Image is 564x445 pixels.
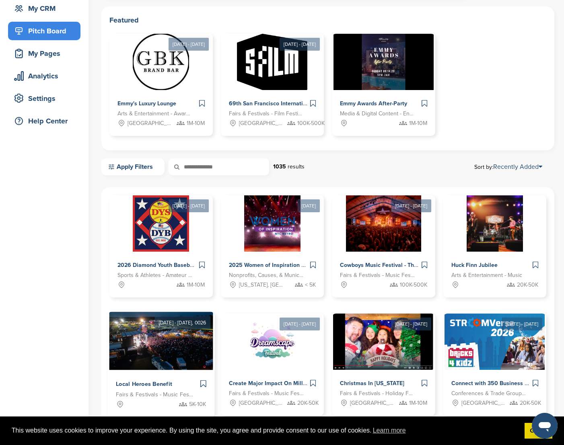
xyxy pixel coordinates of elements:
[443,195,547,297] a: Sponsorpitch & Huck Finn Jubilee Arts & Entertainment - Music 20K-50K
[12,91,80,106] div: Settings
[239,281,286,289] span: [US_STATE], [GEOGRAPHIC_DATA]
[461,399,508,408] span: [GEOGRAPHIC_DATA]
[305,281,316,289] span: < 5K
[117,109,193,118] span: Arts & Entertainment - Award Show
[109,312,213,370] img: Sponsorpitch &
[169,199,209,212] div: [DATE] - [DATE]
[346,195,421,252] img: Sponsorpitch &
[340,100,407,107] span: Emmy Awards After-Party
[117,262,294,269] span: 2026 Diamond Youth Baseball & Softball World Series Sponsorships
[332,34,435,136] a: Sponsorpitch & Emmy Awards After-Party Media & Digital Content - Entertainment 1M-10M
[239,399,286,408] span: [GEOGRAPHIC_DATA], [GEOGRAPHIC_DATA]
[391,318,431,330] div: [DATE] - [DATE]
[116,381,172,388] span: Local Heroes Benefit
[133,195,189,252] img: Sponsorpitch &
[409,399,427,408] span: 1M-10M
[117,100,176,107] span: Emmy's Luxury Lounge
[229,100,349,107] span: 69th San Francisco International Film Festival
[8,22,80,40] a: Pitch Board
[443,301,547,416] a: [DATE] - [DATE] Sponsorpitch & Connect with 350 Business Leaders in Education | StroomVerse 2026 ...
[502,318,542,330] div: [DATE] - [DATE]
[451,262,498,269] span: Huck Finn Jubilee
[237,34,307,90] img: Sponsorpitch &
[128,119,174,128] span: [GEOGRAPHIC_DATA], [GEOGRAPHIC_DATA]
[116,390,193,400] span: Fairs & Festivals - Music Festival
[391,199,431,212] div: [DATE] - [DATE]
[532,413,558,439] iframe: Button to launch messaging window
[297,399,319,408] span: 20K-50K
[187,281,205,289] span: 1M-10M
[8,112,80,130] a: Help Center
[108,299,214,418] a: [DATE] - [DATE], 0026 Sponsorpitch & Local Heroes Benefit Fairs & Festivals - Music Festival 5K-10K
[229,109,304,118] span: Fairs & Festivals - Film Festival
[221,183,324,297] a: [DATE] Sponsorpitch & 2025 Women of Inspiration Awards Sponsorship Nonprofits, Causes, & Municipa...
[340,262,561,269] span: Cowboys Music Festival - The Largest 11 Day Music Festival in [GEOGRAPHIC_DATA]
[298,199,320,212] div: [DATE]
[101,158,165,175] a: Apply Filters
[133,34,189,90] img: Sponsorpitch &
[221,21,324,136] a: [DATE] - [DATE] Sponsorpitch & 69th San Francisco International Film Festival Fairs & Festivals -...
[8,89,80,108] a: Settings
[229,262,354,269] span: 2025 Women of Inspiration Awards Sponsorship
[372,424,407,437] a: learn more about cookies
[187,119,205,128] span: 1M-10M
[12,114,80,128] div: Help Center
[12,424,518,437] span: This website uses cookies to improve your experience. By using the site, you agree and provide co...
[221,301,324,416] a: [DATE] - [DATE] Sponsorpitch & Create Major Impact On Millienials and Genz With Dreamscape Music ...
[154,316,210,329] div: [DATE] - [DATE], 0026
[445,314,545,370] img: Sponsorpitch &
[12,1,80,16] div: My CRM
[229,389,304,398] span: Fairs & Festivals - Music Festival
[333,314,434,370] img: Sponsorpitch &
[451,271,522,280] span: Arts & Entertainment - Music
[474,164,542,170] span: Sort by:
[239,119,286,128] span: [GEOGRAPHIC_DATA], [GEOGRAPHIC_DATA]
[244,314,301,370] img: Sponsorpitch &
[280,38,320,51] div: [DATE] - [DATE]
[297,119,325,128] span: 100K-500K
[493,163,542,171] a: Recently Added
[229,271,304,280] span: Nonprofits, Causes, & Municipalities - Professional Development
[400,281,427,289] span: 100K-500K
[12,24,80,38] div: Pitch Board
[169,38,209,51] div: [DATE] - [DATE]
[280,318,320,330] div: [DATE] - [DATE]
[525,423,552,439] a: dismiss cookie message
[109,14,546,26] h2: Featured
[109,21,213,136] a: [DATE] - [DATE] Sponsorpitch & Emmy's Luxury Lounge Arts & Entertainment - Award Show [GEOGRAPHIC...
[273,163,286,170] strong: 1035
[340,380,404,387] span: Christmas In [US_STATE]
[332,183,435,297] a: [DATE] - [DATE] Sponsorpitch & Cowboys Music Festival - The Largest 11 Day Music Festival in [GEO...
[109,183,213,297] a: [DATE] - [DATE] Sponsorpitch & 2026 Diamond Youth Baseball & Softball World Series Sponsorships S...
[340,271,415,280] span: Fairs & Festivals - Music Festival
[333,34,434,90] img: Sponsorpitch &
[244,195,301,252] img: Sponsorpitch &
[350,399,397,408] span: [GEOGRAPHIC_DATA], [GEOGRAPHIC_DATA]
[467,195,523,252] img: Sponsorpitch &
[288,163,305,170] span: results
[12,69,80,83] div: Analytics
[451,389,527,398] span: Conferences & Trade Groups - Technology
[332,301,435,416] a: [DATE] - [DATE] Sponsorpitch & Christmas In [US_STATE] Fairs & Festivals - Holiday Festival [GEOG...
[517,281,538,289] span: 20K-50K
[12,46,80,61] div: My Pages
[189,400,206,409] span: 5K-10K
[409,119,427,128] span: 1M-10M
[8,67,80,85] a: Analytics
[340,109,415,118] span: Media & Digital Content - Entertainment
[8,44,80,63] a: My Pages
[117,271,193,280] span: Sports & Athletes - Amateur Sports Leagues
[340,389,415,398] span: Fairs & Festivals - Holiday Festival
[229,380,433,387] span: Create Major Impact On Millienials and Genz With Dreamscape Music Festival
[520,399,541,408] span: 20K-50K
